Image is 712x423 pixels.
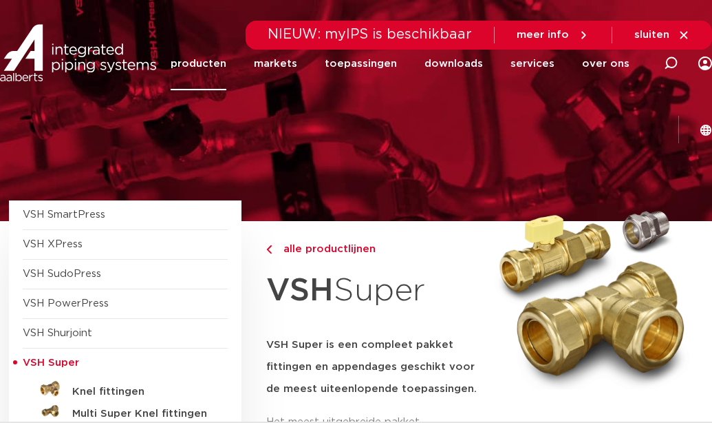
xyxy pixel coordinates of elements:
a: Knel fittingen [23,378,228,400]
a: downloads [424,37,483,90]
span: sluiten [634,30,669,40]
h5: VSH Super is een compleet pakket fittingen en appendages geschikt voor de meest uiteenlopende toe... [266,334,481,400]
a: over ons [582,37,629,90]
a: VSH Shurjoint [23,328,92,338]
a: producten [171,37,226,90]
a: Multi Super Knel fittingen [23,400,228,422]
span: meer info [517,30,569,40]
a: VSH SmartPress [23,209,105,220]
h5: Multi Super Knel fittingen [72,408,208,420]
a: meer info [517,29,590,41]
span: NIEUW: myIPS is beschikbaar [268,28,472,41]
img: chevron-right.svg [266,245,272,254]
a: VSH XPress [23,239,83,249]
a: alle productlijnen [266,241,481,258]
a: toepassingen [325,37,397,90]
a: sluiten [634,29,690,41]
a: VSH PowerPress [23,298,109,309]
a: services [510,37,554,90]
span: VSH Super [23,358,79,368]
strong: VSH [266,275,334,307]
h1: Super [266,265,481,318]
nav: Menu [171,37,629,90]
span: alle productlijnen [275,244,376,254]
div: my IPS [698,48,712,79]
h5: Knel fittingen [72,386,208,398]
a: VSH SudoPress [23,269,101,279]
a: markets [254,37,297,90]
